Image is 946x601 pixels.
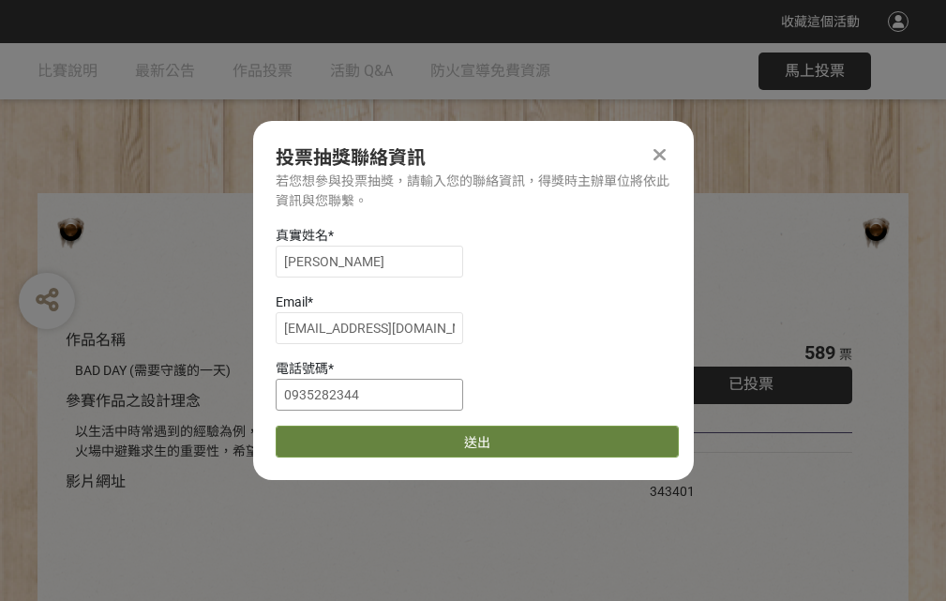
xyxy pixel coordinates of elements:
span: 最新公告 [135,62,195,80]
span: 票 [839,347,852,362]
a: 防火宣導免費資源 [430,43,550,99]
span: Email [276,294,308,309]
span: 影片網址 [66,473,126,490]
span: 活動 Q&A [330,62,393,80]
span: 參賽作品之設計理念 [66,392,201,410]
div: 若您想參與投票抽獎，請輸入您的聯絡資訊，得獎時主辦單位將依此資訊與您聯繫。 [276,172,671,211]
iframe: Facebook Share [699,462,793,481]
span: 589 [804,341,835,364]
span: 防火宣導免費資源 [430,62,550,80]
span: 馬上投票 [785,62,845,80]
div: 投票抽獎聯絡資訊 [276,143,671,172]
button: 馬上投票 [758,53,871,90]
span: 收藏這個活動 [781,14,860,29]
div: BAD DAY (需要守護的一天) [75,361,593,381]
a: 活動 Q&A [330,43,393,99]
span: 電話號碼 [276,361,328,376]
span: 作品名稱 [66,331,126,349]
div: 以生活中時常遇到的經驗為例，透過對比的方式宣傳住宅用火災警報器、家庭逃生計畫及火場中避難求生的重要性，希望透過趣味的短影音讓更多人認識到更多的防火觀念。 [75,422,593,461]
button: 送出 [276,426,679,458]
span: 真實姓名 [276,228,328,243]
a: 作品投票 [233,43,293,99]
span: 作品投票 [233,62,293,80]
span: 已投票 [728,375,773,393]
a: 比賽說明 [38,43,98,99]
a: 最新公告 [135,43,195,99]
span: 比賽說明 [38,62,98,80]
